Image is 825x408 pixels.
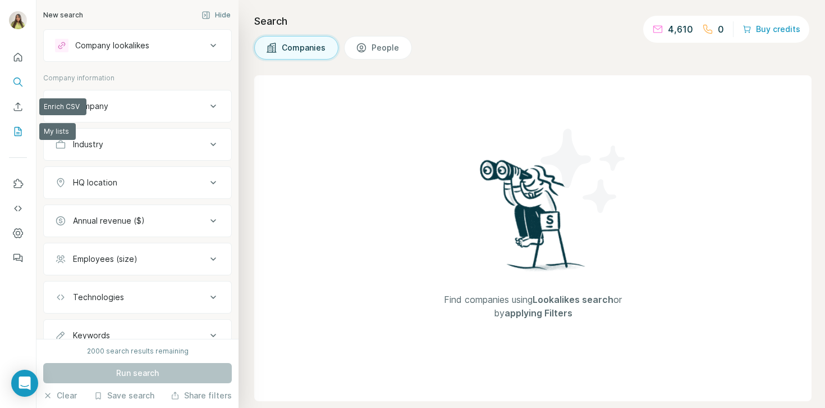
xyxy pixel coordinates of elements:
[73,253,137,265] div: Employees (size)
[9,72,27,92] button: Search
[9,121,27,142] button: My lists
[73,330,110,341] div: Keywords
[44,246,231,273] button: Employees (size)
[194,7,239,24] button: Hide
[505,307,572,319] span: applying Filters
[533,120,634,221] img: Surfe Illustration - Stars
[43,73,232,83] p: Company information
[94,390,154,401] button: Save search
[9,47,27,67] button: Quick start
[9,11,27,29] img: Avatar
[282,42,327,53] span: Companies
[73,101,108,112] div: Company
[9,97,27,117] button: Enrich CSV
[44,131,231,158] button: Industry
[742,21,800,37] button: Buy credits
[73,139,103,150] div: Industry
[668,22,693,36] p: 4,610
[475,157,592,282] img: Surfe Illustration - Woman searching with binoculars
[73,292,124,303] div: Technologies
[44,169,231,196] button: HQ location
[533,294,613,305] span: Lookalikes search
[432,293,634,320] span: Find companies using or by
[73,177,117,188] div: HQ location
[11,370,38,397] div: Open Intercom Messenger
[43,390,77,401] button: Clear
[254,13,812,29] h4: Search
[718,22,724,36] p: 0
[43,10,83,20] div: New search
[9,198,27,219] button: Use Surfe API
[44,93,231,120] button: Company
[9,248,27,268] button: Feedback
[75,40,149,51] div: Company lookalikes
[372,42,400,53] span: People
[73,215,145,226] div: Annual revenue ($)
[9,223,27,243] button: Dashboard
[44,322,231,349] button: Keywords
[171,390,232,401] button: Share filters
[9,174,27,194] button: Use Surfe on LinkedIn
[44,207,231,234] button: Annual revenue ($)
[44,32,231,59] button: Company lookalikes
[87,346,189,356] div: 2000 search results remaining
[44,284,231,311] button: Technologies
